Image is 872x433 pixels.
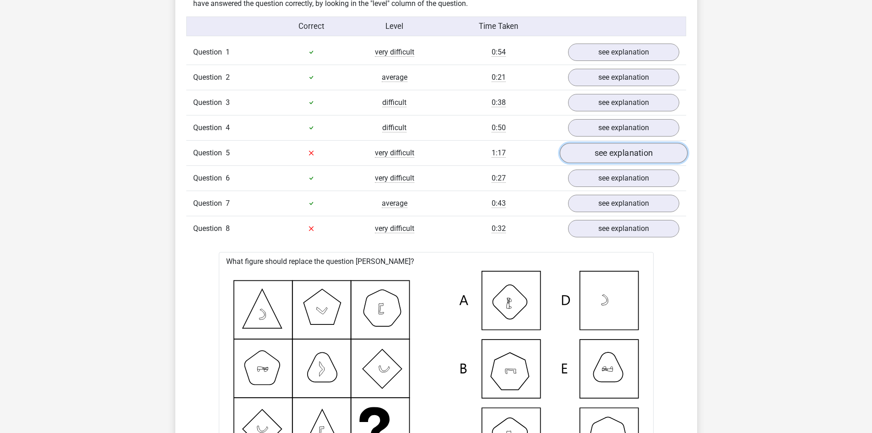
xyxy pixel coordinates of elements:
[492,148,506,158] span: 1:17
[226,199,230,208] span: 7
[193,122,226,133] span: Question
[226,98,230,107] span: 3
[568,69,679,86] a: see explanation
[492,174,506,183] span: 0:27
[226,48,230,56] span: 1
[226,148,230,157] span: 5
[492,48,506,57] span: 0:54
[226,174,230,182] span: 6
[492,199,506,208] span: 0:43
[375,148,414,158] span: very difficult
[226,73,230,82] span: 2
[559,143,687,163] a: see explanation
[382,73,407,82] span: average
[226,123,230,132] span: 4
[193,72,226,83] span: Question
[568,44,679,61] a: see explanation
[568,195,679,212] a: see explanation
[568,170,679,187] a: see explanation
[568,119,679,137] a: see explanation
[193,198,226,209] span: Question
[375,48,414,57] span: very difficult
[375,224,414,233] span: very difficult
[270,21,353,32] div: Correct
[193,97,226,108] span: Question
[492,123,506,132] span: 0:50
[375,174,414,183] span: very difficult
[382,98,406,107] span: difficult
[353,21,436,32] div: Level
[492,224,506,233] span: 0:32
[193,47,226,58] span: Question
[193,148,226,159] span: Question
[382,123,406,132] span: difficult
[193,173,226,184] span: Question
[193,223,226,234] span: Question
[226,224,230,233] span: 8
[568,220,679,237] a: see explanation
[436,21,561,32] div: Time Taken
[492,98,506,107] span: 0:38
[492,73,506,82] span: 0:21
[568,94,679,111] a: see explanation
[382,199,407,208] span: average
